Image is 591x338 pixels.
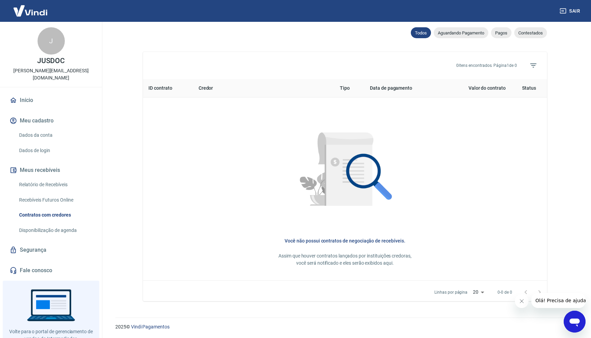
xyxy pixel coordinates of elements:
[491,30,511,35] span: Pagos
[16,144,94,158] a: Dados de login
[38,27,65,55] div: J
[411,27,431,38] div: Todos
[511,79,547,98] th: Status
[514,30,547,35] span: Contestados
[8,93,94,108] a: Início
[282,108,408,235] img: Nenhum item encontrado
[525,57,542,74] span: Filtros
[5,67,97,82] p: [PERSON_NAME][EMAIL_ADDRESS][DOMAIN_NAME]
[8,263,94,278] a: Fale conosco
[456,62,517,69] p: 0 itens encontrados. Página 1 de 0
[16,193,94,207] a: Recebíveis Futuros Online
[8,243,94,258] a: Segurança
[515,294,529,308] iframe: Fechar mensagem
[442,79,511,98] th: Valor do contrato
[4,5,57,10] span: Olá! Precisa de ajuda?
[154,237,536,244] h6: Você não possui contratos de negociação de recebíveis.
[564,311,586,333] iframe: Botão para abrir a janela de mensagens
[334,79,364,98] th: Tipo
[498,289,512,295] p: 0-0 de 0
[8,0,53,21] img: Vindi
[193,79,334,98] th: Credor
[131,324,170,329] a: Vindi Pagamentos
[364,79,442,98] th: Data de pagamento
[115,323,575,330] p: 2025 ©
[470,287,487,297] div: 20
[16,128,94,142] a: Dados da conta
[16,178,94,192] a: Relatório de Recebíveis
[434,30,488,35] span: Aguardando Pagamento
[491,27,511,38] div: Pagos
[514,27,547,38] div: Contestados
[278,253,412,266] span: Assim que houver contratos lançados por instituições credoras, você será notificado e eles serão ...
[16,223,94,237] a: Disponibilização de agenda
[16,208,94,222] a: Contratos com credores
[531,293,586,308] iframe: Mensagem da empresa
[8,163,94,178] button: Meus recebíveis
[8,113,94,128] button: Meu cadastro
[411,30,431,35] span: Todos
[558,5,583,17] button: Sair
[143,79,193,98] th: ID contrato
[37,57,65,64] p: JUSDOC
[434,289,467,295] p: Linhas por página
[434,27,488,38] div: Aguardando Pagamento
